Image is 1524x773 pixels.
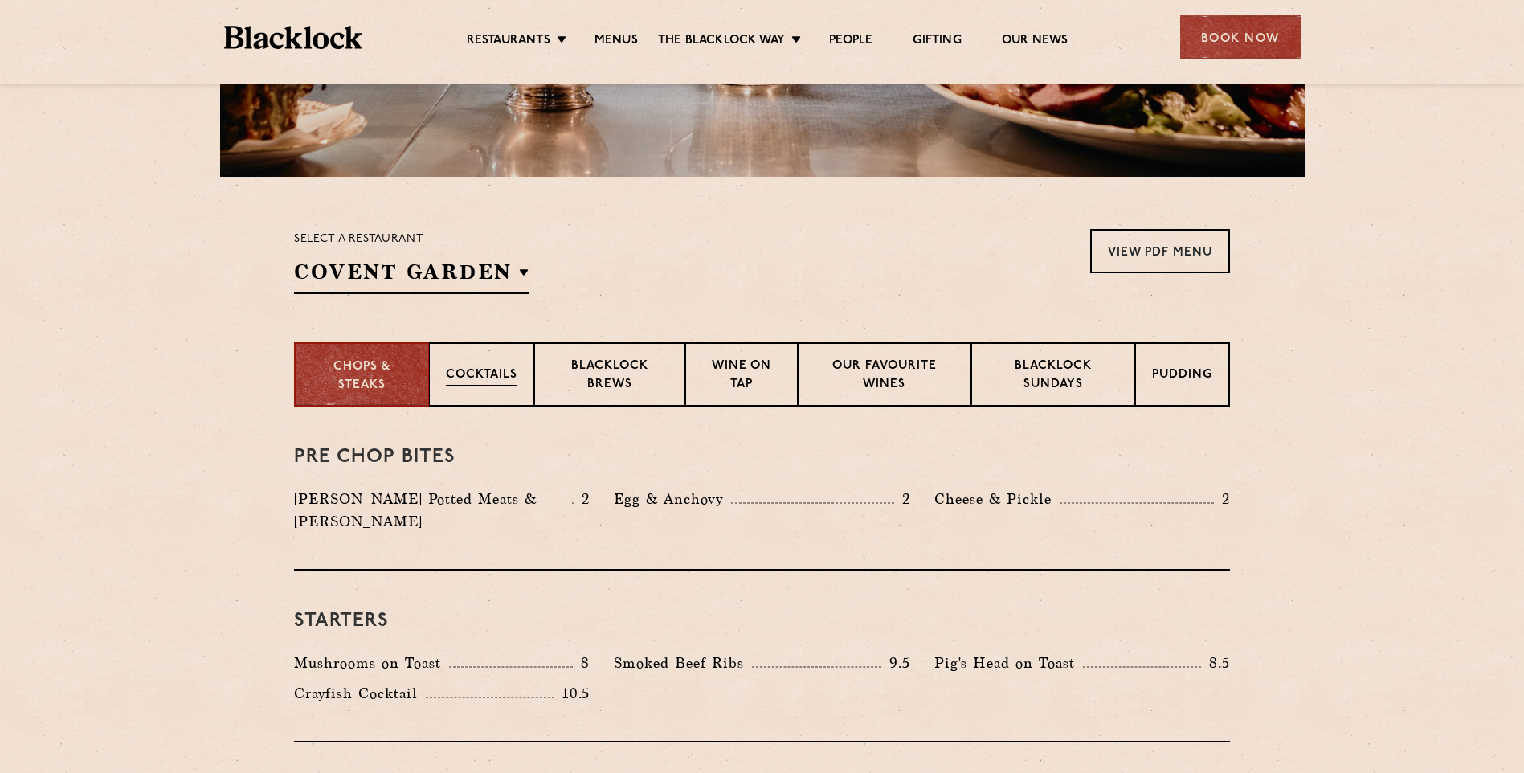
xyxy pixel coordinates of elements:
h2: Covent Garden [294,258,529,294]
a: Menus [594,33,638,51]
a: Gifting [913,33,961,51]
a: Our News [1002,33,1068,51]
p: 2 [1214,489,1230,509]
h3: Starters [294,611,1230,632]
h3: Pre Chop Bites [294,447,1230,468]
p: 2 [894,489,910,509]
p: Pudding [1152,366,1212,386]
a: View PDF Menu [1090,229,1230,273]
p: Our favourite wines [815,358,954,395]
a: People [829,33,872,51]
p: Cheese & Pickle [934,488,1060,510]
p: Mushrooms on Toast [294,652,449,674]
p: Select a restaurant [294,229,529,250]
p: 2 [574,489,590,509]
p: Blacklock Brews [551,358,668,395]
p: Smoked Beef Ribs [614,652,752,674]
p: Blacklock Sundays [988,358,1118,395]
div: Book Now [1180,15,1301,59]
a: The Blacklock Way [658,33,785,51]
p: 10.5 [554,683,590,704]
img: BL_Textured_Logo-footer-cropped.svg [224,26,363,49]
p: 8 [573,652,590,673]
p: Egg & Anchovy [614,488,731,510]
p: Chops & Steaks [312,358,412,395]
p: [PERSON_NAME] Potted Meats & [PERSON_NAME] [294,488,572,533]
p: 9.5 [881,652,910,673]
p: Crayfish Cocktail [294,682,426,705]
p: Wine on Tap [702,358,781,395]
p: Cocktails [446,366,517,386]
p: 8.5 [1201,652,1230,673]
p: Pig's Head on Toast [934,652,1083,674]
a: Restaurants [467,33,550,51]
